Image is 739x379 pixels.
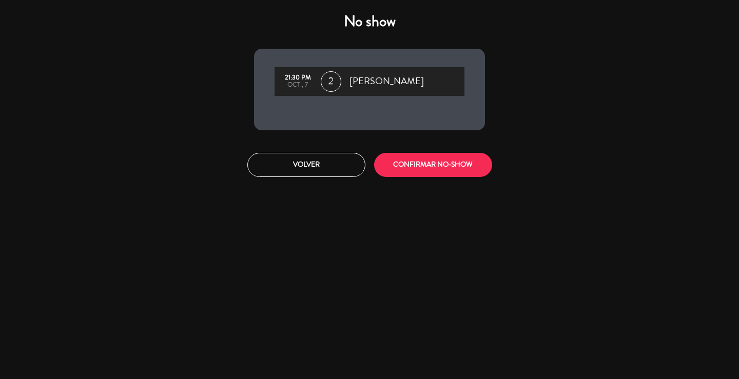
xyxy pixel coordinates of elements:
div: 21:30 PM [280,74,316,82]
h4: No show [254,12,485,31]
button: CONFIRMAR NO-SHOW [374,153,492,177]
span: [PERSON_NAME] [349,74,424,89]
span: 2 [321,71,341,92]
button: Volver [247,153,365,177]
div: oct., 7 [280,82,316,89]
